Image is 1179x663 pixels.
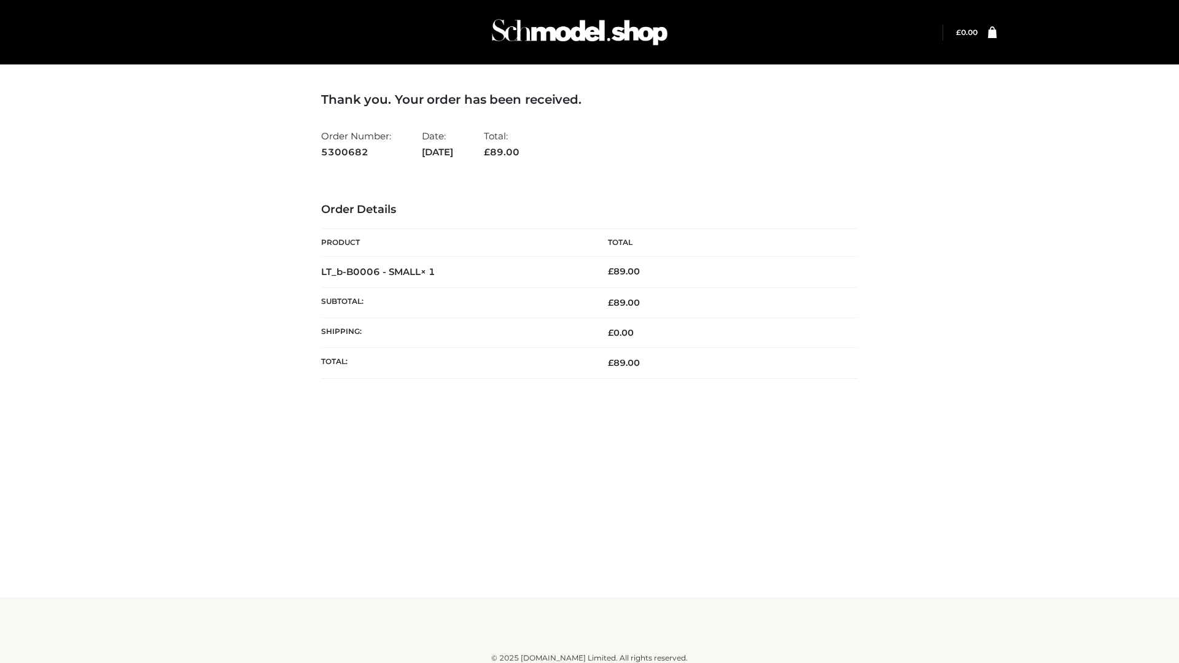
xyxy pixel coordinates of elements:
span: 89.00 [608,357,640,368]
th: Total: [321,348,589,378]
a: £0.00 [956,28,978,37]
span: £ [956,28,961,37]
span: £ [608,266,613,277]
th: Subtotal: [321,287,589,317]
span: £ [608,327,613,338]
bdi: 0.00 [956,28,978,37]
span: £ [484,146,490,158]
li: Total: [484,125,519,163]
li: Date: [422,125,453,163]
span: £ [608,357,613,368]
li: Order Number: [321,125,391,163]
strong: × 1 [421,266,435,277]
h3: Thank you. Your order has been received. [321,92,858,107]
strong: [DATE] [422,144,453,160]
strong: LT_b-B0006 - SMALL [321,266,435,277]
img: Schmodel Admin 964 [488,8,672,56]
bdi: 89.00 [608,266,640,277]
th: Total [589,229,858,257]
th: Product [321,229,589,257]
strong: 5300682 [321,144,391,160]
span: 89.00 [484,146,519,158]
span: £ [608,297,613,308]
th: Shipping: [321,318,589,348]
h3: Order Details [321,203,858,217]
bdi: 0.00 [608,327,634,338]
span: 89.00 [608,297,640,308]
